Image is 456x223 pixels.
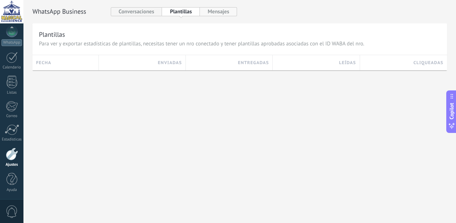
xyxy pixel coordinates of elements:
span: Para ver y exportar estadísticas de plantillas, necesitas tener un nro conectado y tener plantill... [39,40,364,48]
span: Copilot [448,103,455,119]
div: WhatsApp [1,39,22,46]
button: Conversaciones [111,7,162,16]
h3: enviadas [158,59,182,66]
div: Ajustes [1,162,22,167]
button: Mensajes [200,7,237,16]
div: Listas [1,90,22,95]
h2: WhatsApp Business [32,4,86,19]
div: Correo [1,114,22,119]
h3: leídas [339,59,356,66]
div: Ayuda [1,188,22,192]
div: Estadísticas [1,137,22,142]
div: Calendario [1,65,22,70]
h3: CLIqueadas [413,59,443,66]
h3: fecha [36,59,51,66]
button: Plantillas [162,7,199,16]
h3: Plantillas [39,30,440,39]
h3: entregadas [238,59,269,66]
